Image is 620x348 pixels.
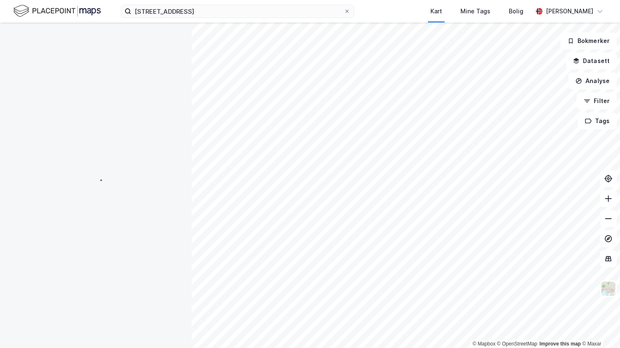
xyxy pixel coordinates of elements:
[460,6,490,16] div: Mine Tags
[578,113,617,129] button: Tags
[131,5,344,18] input: Søk på adresse, matrikkel, gårdeiere, leietakere eller personer
[577,93,617,109] button: Filter
[600,281,616,297] img: Z
[546,6,593,16] div: [PERSON_NAME]
[13,4,101,18] img: logo.f888ab2527a4732fd821a326f86c7f29.svg
[566,53,617,69] button: Datasett
[578,308,620,348] iframe: Chat Widget
[560,33,617,49] button: Bokmerker
[497,341,537,347] a: OpenStreetMap
[509,6,523,16] div: Bolig
[89,174,102,187] img: spinner.a6d8c91a73a9ac5275cf975e30b51cfb.svg
[430,6,442,16] div: Kart
[540,341,581,347] a: Improve this map
[472,341,495,347] a: Mapbox
[568,73,617,89] button: Analyse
